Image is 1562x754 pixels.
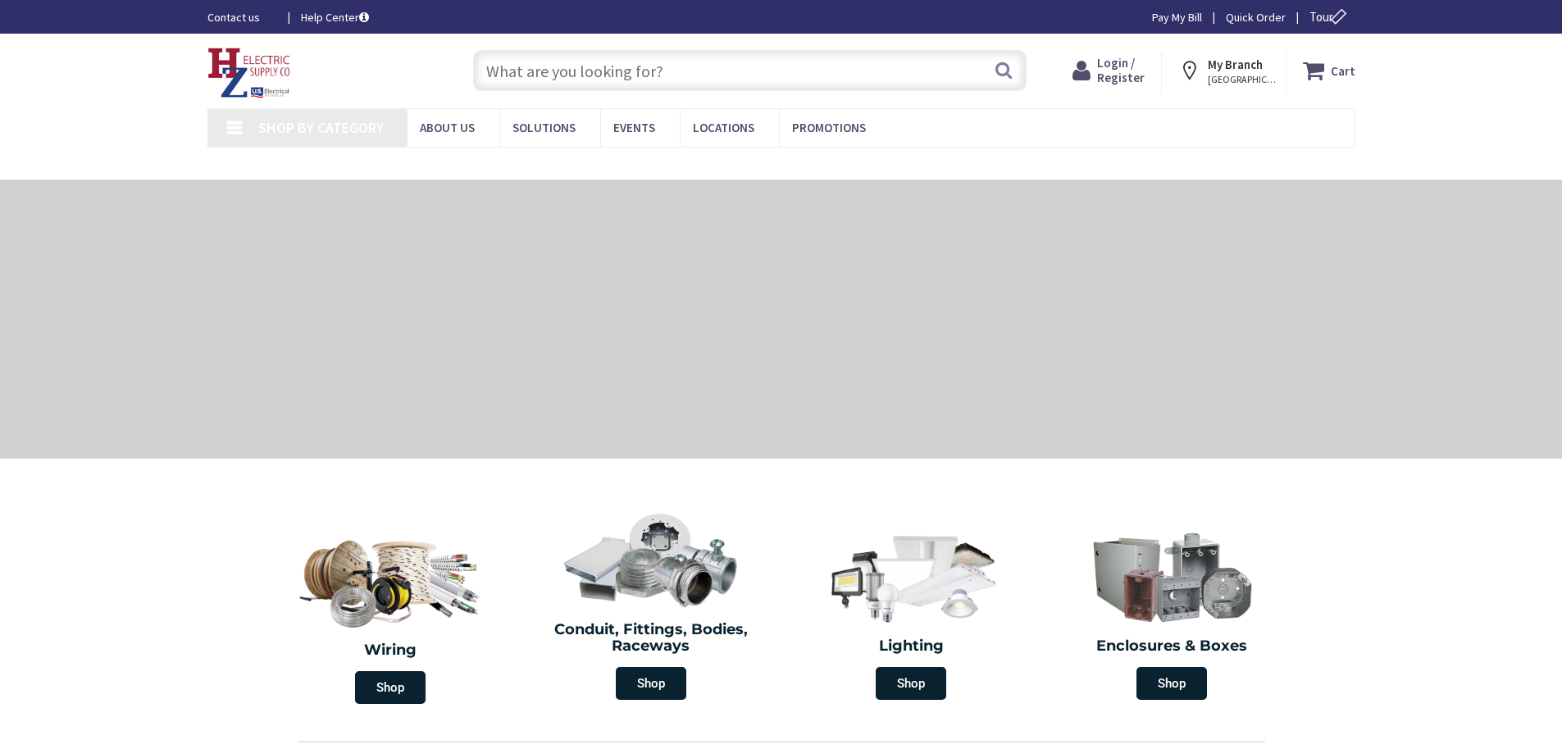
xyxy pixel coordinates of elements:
img: HZ Electric Supply [207,48,291,98]
span: [GEOGRAPHIC_DATA], [GEOGRAPHIC_DATA] [1208,73,1277,86]
div: My Branch [GEOGRAPHIC_DATA], [GEOGRAPHIC_DATA] [1178,56,1270,85]
a: Pay My Bill [1152,9,1202,25]
span: Login / Register [1097,55,1145,85]
span: Shop [616,667,686,700]
h2: Enclosures & Boxes [1054,638,1290,655]
strong: Cart [1331,56,1355,85]
span: Solutions [512,120,576,135]
span: Shop [1136,667,1207,700]
a: Cart [1303,56,1355,85]
span: Events [613,120,655,135]
span: About Us [420,120,475,135]
a: Conduit, Fittings, Bodies, Raceways Shop [525,504,777,708]
a: Lighting Shop [786,520,1038,708]
span: Locations [693,120,754,135]
a: Wiring Shop [261,520,521,712]
a: Contact us [207,9,275,25]
a: Quick Order [1226,9,1286,25]
a: Login / Register [1072,56,1145,85]
span: Shop [876,667,946,700]
span: Shop By Category [258,118,384,137]
input: What are you looking for? [473,50,1027,91]
h2: Wiring [269,642,513,659]
a: Help Center [301,9,369,25]
span: Shop [355,671,426,704]
strong: My Branch [1208,57,1263,72]
h2: Lighting [794,638,1030,655]
a: Enclosures & Boxes Shop [1045,520,1298,708]
h2: Conduit, Fittings, Bodies, Raceways [533,622,769,655]
span: Tour [1309,9,1351,25]
span: Promotions [792,120,866,135]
